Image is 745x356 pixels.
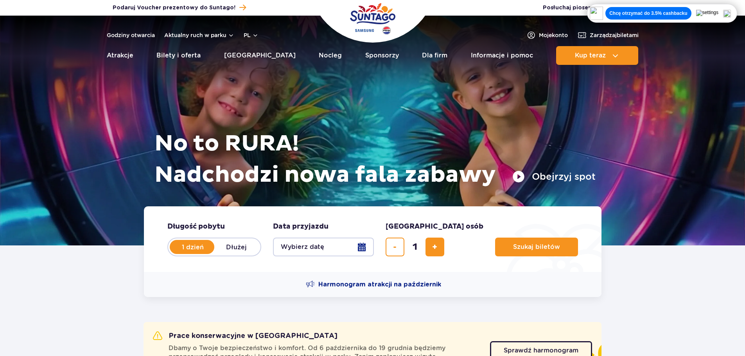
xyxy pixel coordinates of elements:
button: Posłuchaj piosenkiSuntago [543,4,633,12]
span: Moje konto [539,31,568,39]
span: Szukaj biletów [513,243,560,250]
label: 1 dzień [171,239,215,255]
span: Podaruj Voucher prezentowy do Suntago! [113,4,235,12]
a: Sponsorzy [365,46,399,65]
input: liczba biletów [406,238,424,256]
h2: Prace konserwacyjne w [GEOGRAPHIC_DATA] [153,331,337,341]
span: [GEOGRAPHIC_DATA] osób [386,222,483,231]
span: Sprawdź harmonogram [504,347,578,354]
a: [GEOGRAPHIC_DATA] [224,46,296,65]
span: Długość pobytu [167,222,225,231]
span: Kup teraz [575,52,606,59]
a: Nocleg [319,46,342,65]
button: Obejrzyj spot [512,170,596,183]
button: usuń bilet [386,238,404,256]
label: Dłużej [214,239,259,255]
span: Zarządzaj biletami [590,31,639,39]
h1: No to RURA! Nadchodzi nowa fala zabawy [154,128,596,191]
button: pl [244,31,259,39]
form: Planowanie wizyty w Park of Poland [144,206,601,272]
a: Bilety i oferta [156,46,201,65]
button: Szukaj biletów [495,238,578,256]
a: Dla firm [422,46,447,65]
a: Informacje i pomoc [471,46,533,65]
button: dodaj bilet [425,238,444,256]
a: Podaruj Voucher prezentowy do Suntago! [113,2,246,13]
button: Kup teraz [556,46,638,65]
a: Atrakcje [107,46,133,65]
a: Harmonogram atrakcji na październik [306,280,441,289]
span: Harmonogram atrakcji na październik [318,280,441,289]
button: Wybierz datę [273,238,374,256]
span: Posłuchaj piosenki [543,4,621,12]
a: Godziny otwarcia [107,31,155,39]
button: Aktualny ruch w parku [164,32,234,38]
a: Mojekonto [526,30,568,40]
span: Data przyjazdu [273,222,329,231]
a: Zarządzajbiletami [577,30,639,40]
